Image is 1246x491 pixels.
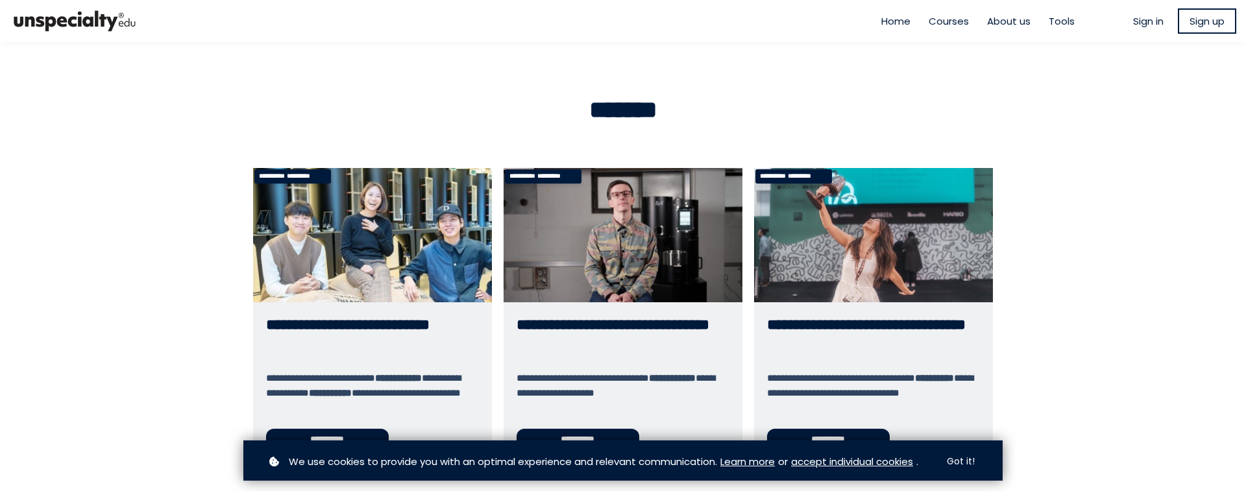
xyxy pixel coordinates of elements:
[266,454,928,469] p: or .
[289,454,717,469] span: We use cookies to provide you with an optimal experience and relevant communication.
[1133,14,1164,29] a: Sign in
[987,14,1031,29] a: About us
[1190,14,1225,29] span: Sign up
[10,5,140,37] img: bc390a18feecddb333977e298b3a00a1.png
[881,14,910,29] a: Home
[929,14,969,29] a: Courses
[720,454,775,469] a: Learn more
[791,454,913,469] a: accept individual cookies
[1178,8,1236,34] a: Sign up
[935,449,986,474] button: Got it!
[1049,14,1075,29] a: Tools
